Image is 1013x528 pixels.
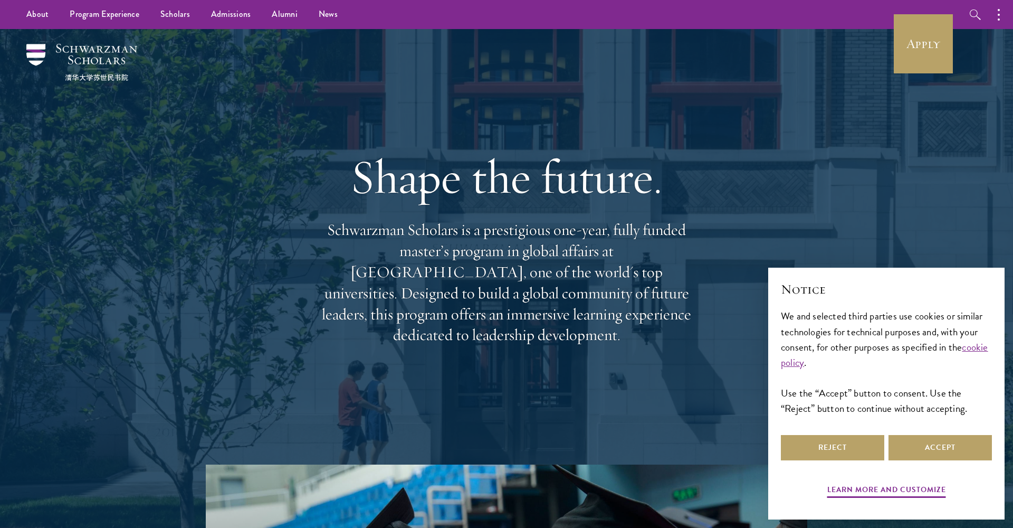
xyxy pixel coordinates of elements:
[781,280,992,298] h2: Notice
[781,308,992,416] div: We and selected third parties use cookies or similar technologies for technical purposes and, wit...
[894,14,953,73] a: Apply
[888,435,992,460] button: Accept
[26,44,137,81] img: Schwarzman Scholars
[317,147,696,206] h1: Shape the future.
[317,220,696,346] p: Schwarzman Scholars is a prestigious one-year, fully funded master’s program in global affairs at...
[827,483,946,499] button: Learn more and customize
[781,340,988,370] a: cookie policy
[781,435,884,460] button: Reject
